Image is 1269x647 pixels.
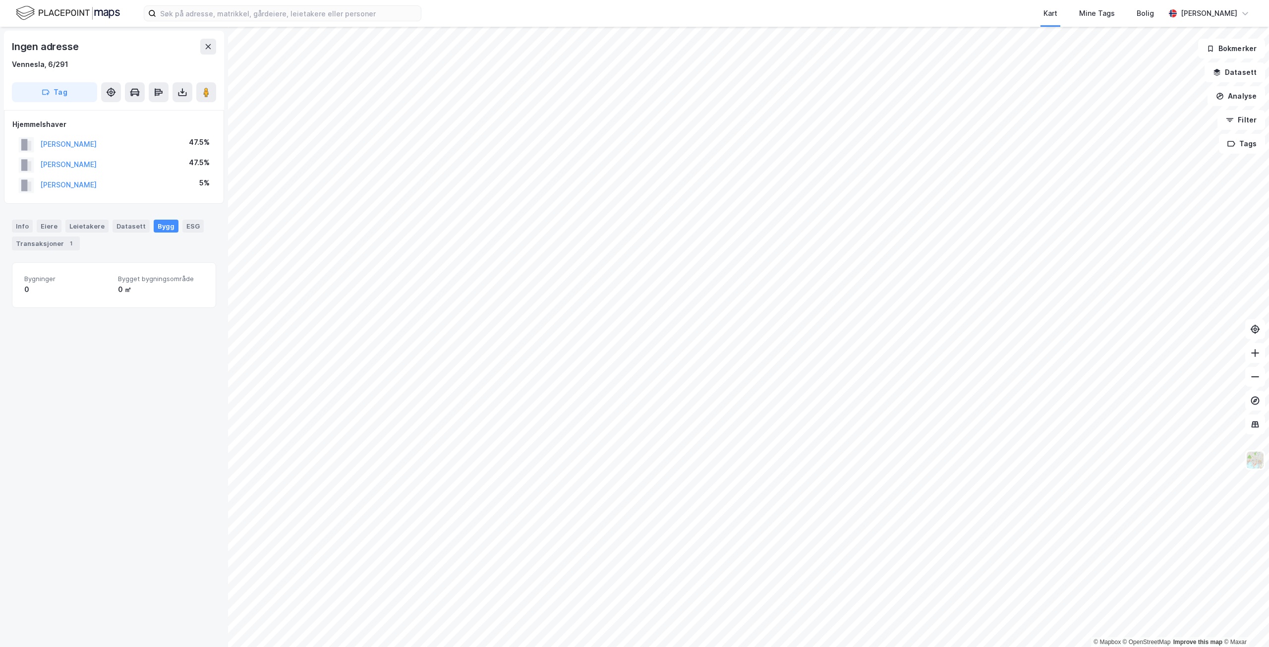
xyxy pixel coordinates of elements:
button: Datasett [1205,62,1265,82]
div: [PERSON_NAME] [1181,7,1237,19]
div: Hjemmelshaver [12,118,216,130]
div: Eiere [37,220,61,233]
button: Tag [12,82,97,102]
a: OpenStreetMap [1123,639,1171,646]
div: Mine Tags [1079,7,1115,19]
div: Transaksjoner [12,236,80,250]
div: 47.5% [189,157,210,169]
div: Bolig [1137,7,1154,19]
div: 5% [199,177,210,189]
div: Bygg [154,220,178,233]
button: Analyse [1208,86,1265,106]
div: Datasett [113,220,150,233]
div: Vennesla, 6/291 [12,59,68,70]
span: Bygninger [24,275,110,283]
button: Bokmerker [1198,39,1265,59]
iframe: Chat Widget [1219,599,1269,647]
div: Kontrollprogram for chat [1219,599,1269,647]
div: 1 [66,238,76,248]
div: 0 ㎡ [118,284,204,295]
div: Kart [1043,7,1057,19]
a: Improve this map [1173,639,1222,646]
div: Info [12,220,33,233]
button: Filter [1217,110,1265,130]
span: Bygget bygningsområde [118,275,204,283]
input: Søk på adresse, matrikkel, gårdeiere, leietakere eller personer [156,6,421,21]
a: Mapbox [1094,639,1121,646]
img: Z [1246,451,1265,470]
div: 0 [24,284,110,295]
button: Tags [1219,134,1265,154]
div: Leietakere [65,220,109,233]
div: Ingen adresse [12,39,80,55]
img: logo.f888ab2527a4732fd821a326f86c7f29.svg [16,4,120,22]
div: 47.5% [189,136,210,148]
div: ESG [182,220,204,233]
